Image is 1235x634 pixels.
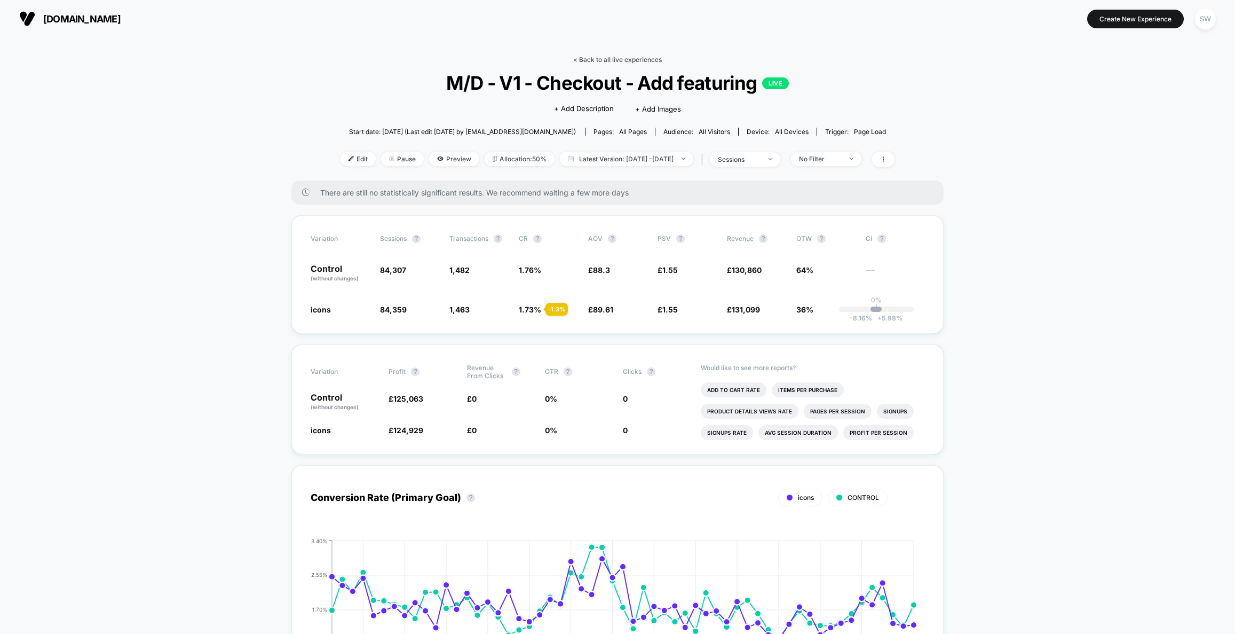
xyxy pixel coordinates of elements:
[758,425,838,440] li: Avg Session Duration
[877,404,914,419] li: Signups
[545,426,557,435] span: 0 %
[494,234,502,243] button: ?
[533,234,542,243] button: ?
[554,104,614,114] span: + Add Description
[718,155,761,163] div: sessions
[311,275,359,281] span: (without changes)
[658,234,671,242] span: PSV
[727,265,762,275] span: £
[866,267,924,283] span: ---
[545,367,558,375] span: CTR
[467,426,477,435] span: £
[662,265,678,275] span: 1.55
[804,404,872,419] li: Pages Per Session
[512,367,520,376] button: ?
[519,265,541,275] span: 1.76 %
[759,234,767,243] button: ?
[762,77,789,89] p: LIVE
[380,265,406,275] span: 84,307
[381,152,424,166] span: Pause
[623,367,642,375] span: Clicks
[866,234,924,243] span: CI
[663,128,730,136] div: Audience:
[593,305,613,314] span: 89.61
[389,156,394,161] img: end
[449,305,470,314] span: 1,463
[389,426,423,435] span: £
[519,234,528,242] span: CR
[658,305,678,314] span: £
[635,105,681,113] span: + Add Images
[701,404,798,419] li: Product Details Views Rate
[467,364,506,380] span: Revenue From Clicks
[311,393,378,411] p: Control
[560,152,693,166] span: Latest Version: [DATE] - [DATE]
[349,156,354,161] img: edit
[796,234,855,243] span: OTW
[311,364,369,380] span: Variation
[623,426,628,435] span: 0
[412,234,421,243] button: ?
[593,265,610,275] span: 88.3
[1195,9,1216,29] div: SW
[341,152,376,166] span: Edit
[380,234,407,242] span: Sessions
[472,394,477,403] span: 0
[568,156,574,161] img: calendar
[311,305,331,314] span: icons
[854,128,886,136] span: Page Load
[393,394,423,403] span: 125,063
[19,11,35,27] img: Visually logo
[588,234,603,242] span: AOV
[662,305,678,314] span: 1.55
[775,128,809,136] span: all devices
[848,494,879,502] span: CONTROL
[727,234,754,242] span: Revenue
[545,394,557,403] span: 0 %
[676,234,685,243] button: ?
[573,56,662,64] a: < Back to all live experiences
[619,128,647,136] span: all pages
[798,494,814,502] span: icons
[1192,8,1219,30] button: SW
[545,303,568,316] div: - 1.3 %
[623,394,628,403] span: 0
[311,572,328,578] tspan: 2.55%
[389,394,423,403] span: £
[850,314,872,322] span: -8.16 %
[588,265,610,275] span: £
[732,265,762,275] span: 130,860
[769,158,772,160] img: end
[311,537,328,544] tspan: 3.40%
[871,296,882,304] p: 0%
[429,152,479,166] span: Preview
[449,234,488,242] span: Transactions
[799,155,842,163] div: No Filter
[411,367,419,376] button: ?
[658,265,678,275] span: £
[312,606,328,613] tspan: 1.70%
[311,404,359,410] span: (without changes)
[485,152,555,166] span: Allocation: 50%
[467,394,477,403] span: £
[647,367,655,376] button: ?
[796,265,813,275] span: 64%
[608,234,616,243] button: ?
[877,234,886,243] button: ?
[877,314,882,322] span: +
[796,305,813,314] span: 36%
[732,305,760,314] span: 131,099
[519,305,541,314] span: 1.73 %
[699,128,730,136] span: All Visitors
[320,188,922,197] span: There are still no statistically significant results. We recommend waiting a few more days
[738,128,817,136] span: Device:
[389,367,406,375] span: Profit
[311,234,369,243] span: Variation
[875,304,877,312] p: |
[43,13,121,25] span: [DOMAIN_NAME]
[564,367,572,376] button: ?
[872,314,902,322] span: 5.98 %
[368,72,867,94] span: M/D - V1 - Checkout - Add featuring
[701,425,753,440] li: Signups Rate
[701,382,766,397] li: Add To Cart Rate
